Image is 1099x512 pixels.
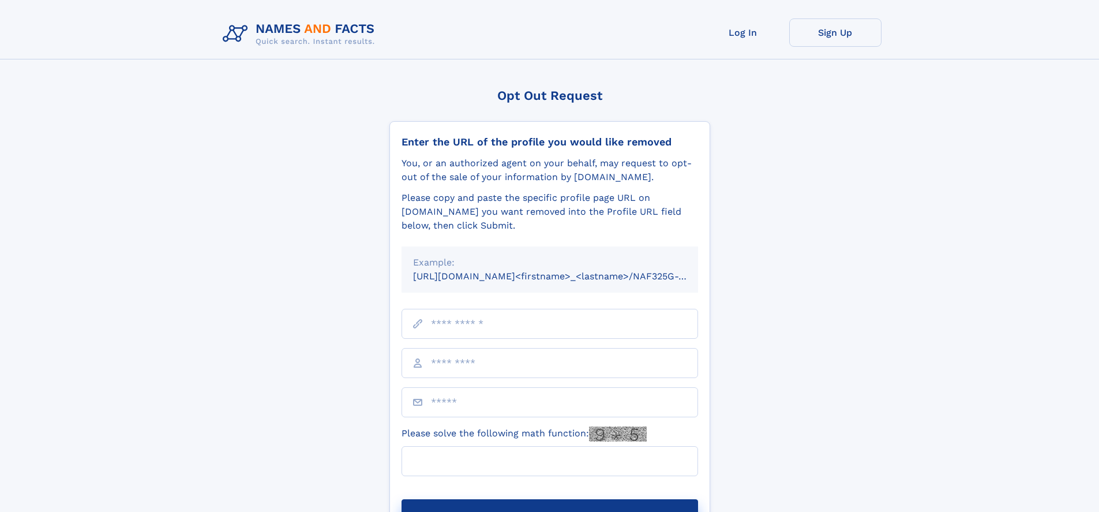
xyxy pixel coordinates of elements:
[402,156,698,184] div: You, or an authorized agent on your behalf, may request to opt-out of the sale of your informatio...
[413,256,687,270] div: Example:
[402,136,698,148] div: Enter the URL of the profile you would like removed
[218,18,384,50] img: Logo Names and Facts
[402,191,698,233] div: Please copy and paste the specific profile page URL on [DOMAIN_NAME] you want removed into the Pr...
[402,427,647,442] label: Please solve the following math function:
[413,271,720,282] small: [URL][DOMAIN_NAME]<firstname>_<lastname>/NAF325G-xxxxxxxx
[389,88,710,103] div: Opt Out Request
[697,18,789,47] a: Log In
[789,18,882,47] a: Sign Up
